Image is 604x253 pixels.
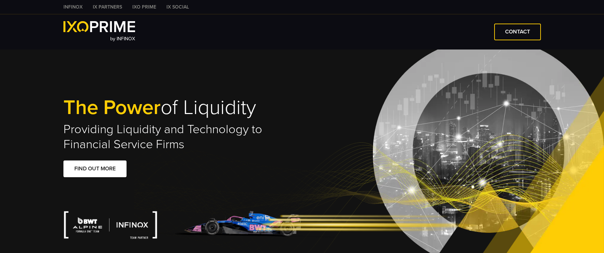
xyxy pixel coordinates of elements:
[161,3,194,11] a: IX SOCIAL
[127,3,161,11] a: IXO PRIME
[63,122,302,152] h2: Providing Liquidity and Technology to Financial Service Firms
[110,36,135,42] span: by INFINOX
[63,21,135,43] a: by INFINOX
[63,95,161,120] span: The Power
[58,3,88,11] a: INFINOX
[63,97,302,118] h1: of Liquidity
[494,24,541,40] a: CONTACT
[88,3,127,11] a: IX PARTNERS
[63,160,127,177] a: FIND OUT MORE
